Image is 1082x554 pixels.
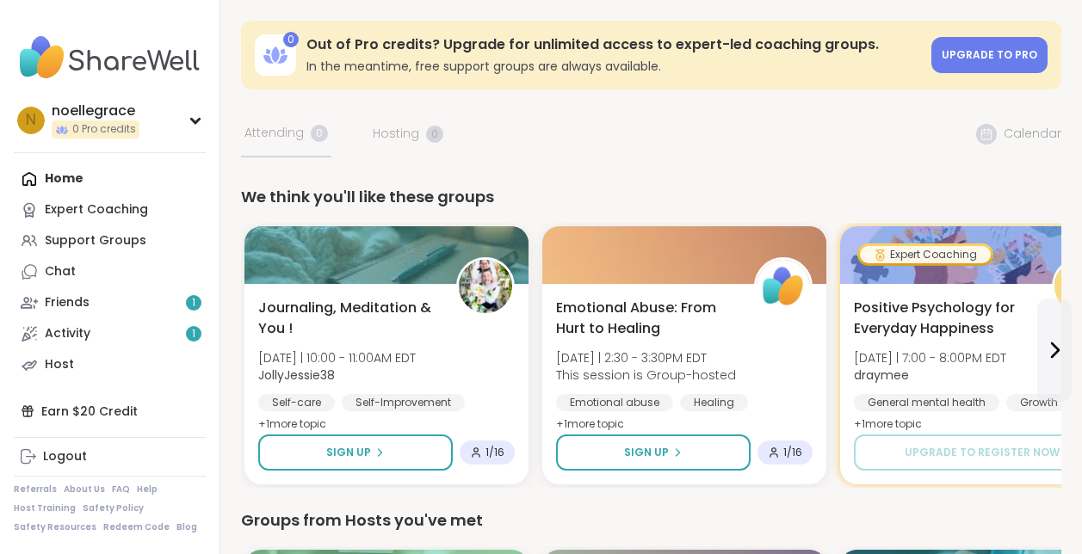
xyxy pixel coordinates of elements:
[258,394,335,411] div: Self-care
[283,32,299,47] div: 0
[45,356,74,373] div: Host
[192,327,195,342] span: 1
[326,445,371,460] span: Sign Up
[45,294,90,311] div: Friends
[43,448,87,465] div: Logout
[306,58,921,75] h3: In the meantime, free support groups are always available.
[258,366,335,384] b: JollyJessie38
[14,396,206,427] div: Earn $20 Credit
[258,434,453,471] button: Sign Up
[757,260,810,313] img: ShareWell
[14,483,57,496] a: Referrals
[258,298,437,339] span: Journaling, Meditation & You !
[485,446,504,459] span: 1 / 16
[241,508,1061,532] div: Groups from Hosts you've met
[306,35,921,54] h3: Out of Pro credits? Upgrade for unlimited access to expert-led coaching groups.
[45,201,148,219] div: Expert Coaching
[14,349,206,380] a: Host
[783,446,802,459] span: 1 / 16
[931,37,1048,73] a: Upgrade to Pro
[258,349,416,366] span: [DATE] | 10:00 - 11:00AM EDT
[854,366,909,384] b: draymee
[854,298,1033,339] span: Positive Psychology for Everyday Happiness
[14,256,206,287] a: Chat
[192,296,195,311] span: 1
[241,185,1061,209] div: We think you'll like these groups
[556,394,673,411] div: Emotional abuse
[556,434,751,471] button: Sign Up
[14,194,206,225] a: Expert Coaching
[14,502,76,514] a: Host Training
[72,122,136,137] span: 0 Pro credits
[14,287,206,318] a: Friends1
[45,232,146,249] div: Support Groups
[103,521,170,533] a: Redeem Code
[45,263,76,280] div: Chat
[14,521,96,533] a: Safety Resources
[905,445,1060,460] span: Upgrade to register now
[854,394,999,411] div: General mental health
[680,394,748,411] div: Healing
[556,366,736,384] span: This session is Group-hosted
[14,441,206,472] a: Logout
[112,483,130,496] a: FAQ
[556,298,735,339] span: Emotional Abuse: From Hurt to Healing
[26,109,36,132] span: n
[556,349,736,366] span: [DATE] | 2:30 - 3:30PM EDT
[342,394,465,411] div: Self-Improvement
[14,225,206,256] a: Support Groups
[176,521,197,533] a: Blog
[83,502,144,514] a: Safety Policy
[45,325,90,342] div: Activity
[942,47,1037,62] span: Upgrade to Pro
[64,483,105,496] a: About Us
[52,102,139,120] div: noellegrace
[14,318,206,349] a: Activity1
[137,483,158,496] a: Help
[14,28,206,88] img: ShareWell Nav Logo
[854,349,1006,366] span: [DATE] | 7:00 - 8:00PM EDT
[860,246,991,263] div: Expert Coaching
[459,260,512,313] img: JollyJessie38
[624,445,669,460] span: Sign Up
[1006,394,1072,411] div: Growth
